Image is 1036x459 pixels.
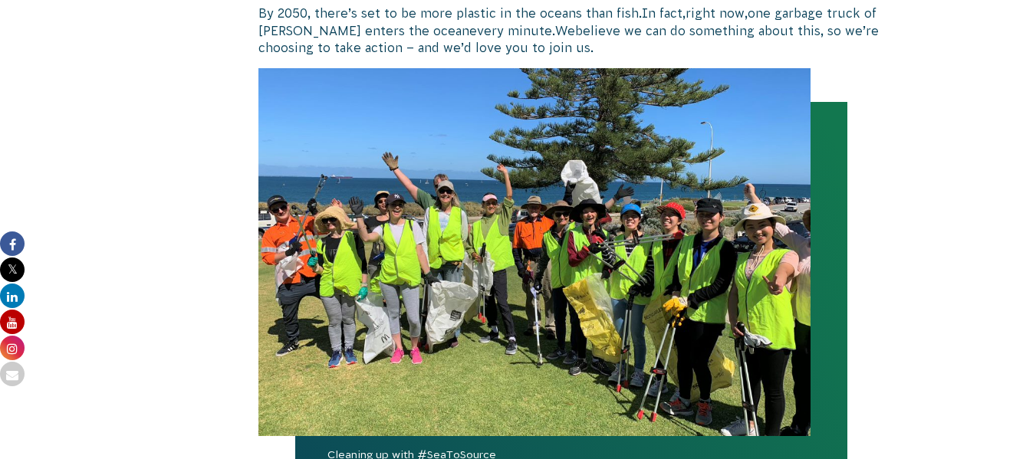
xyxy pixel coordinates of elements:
span: By 2050, there’s set to be more plastic in the oceans than fish. [258,6,642,20]
span: In fact, [642,6,686,20]
span: We [555,24,575,38]
span: . [552,24,555,38]
span: right now, [686,6,748,20]
span: one garbage truck of [PERSON_NAME] enters the ocean [258,6,876,37]
span: believe we can do something about this, so we [575,24,863,38]
span: every minute [469,24,552,38]
span: ’re choosing to take action – and we’d love you to join us. [258,24,879,54]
